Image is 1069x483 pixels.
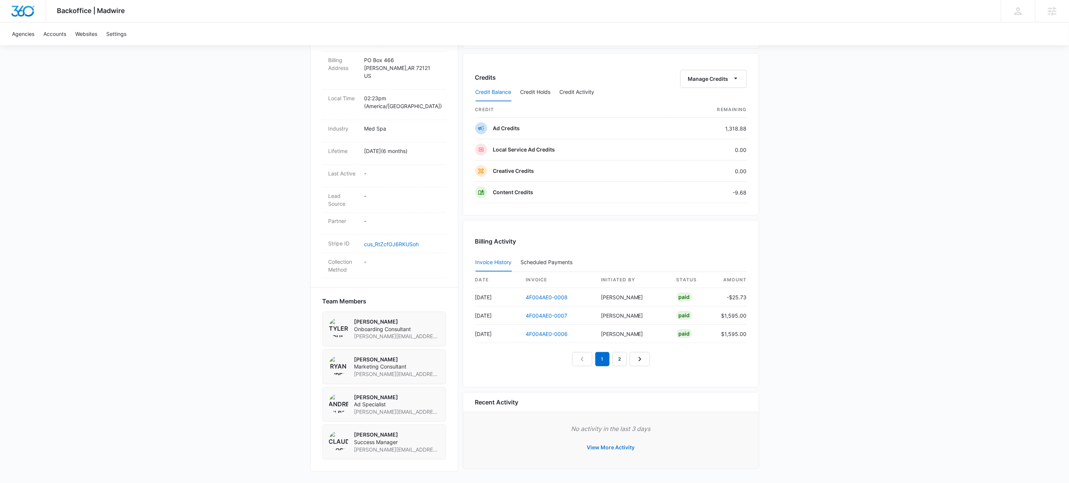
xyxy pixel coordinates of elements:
div: Stripe IDcus_RtZcfOJ6RKUSoh [323,235,446,253]
h3: Billing Activity [475,237,747,246]
a: cus_RtZcfOJ6RKUSoh [364,241,419,247]
img: Tyler Brungardt [329,318,348,337]
a: Websites [71,22,102,45]
span: Backoffice | Madwire [57,7,125,15]
dt: Lead Source [329,192,358,208]
p: [PERSON_NAME] [354,394,440,401]
td: [PERSON_NAME] [595,325,671,343]
span: Onboarding Consultant [354,325,440,333]
dt: Collection Method [329,258,358,273]
p: [DATE] ( 6 months ) [364,147,440,155]
p: Local Service Ad Credits [493,146,555,153]
div: IndustryMed Spa [323,120,446,143]
p: - [364,258,440,266]
nav: Pagination [572,352,650,366]
p: - [364,217,440,225]
span: [PERSON_NAME][EMAIL_ADDRESS][PERSON_NAME][DOMAIN_NAME] [354,333,440,340]
p: [PERSON_NAME] [354,318,440,325]
th: amount [715,272,747,288]
td: [DATE] [475,325,520,343]
h3: Credits [475,73,496,82]
a: Accounts [39,22,71,45]
dt: Stripe ID [329,239,358,247]
div: Paid [676,329,692,338]
div: Local Time02:23pm (America/[GEOGRAPHIC_DATA]) [323,90,446,120]
span: [PERSON_NAME][EMAIL_ADDRESS][PERSON_NAME][DOMAIN_NAME] [354,370,440,378]
dt: Billing Address [329,56,358,72]
div: Partner- [323,213,446,235]
p: Creative Credits [493,167,534,175]
p: [PERSON_NAME] [354,431,440,438]
dt: Last Active [329,169,358,177]
img: Ryan Sipes [329,356,348,375]
span: [PERSON_NAME][EMAIL_ADDRESS][PERSON_NAME][DOMAIN_NAME] [354,446,440,453]
p: PO Box 466 [PERSON_NAME] , AR 72121 US [364,56,440,80]
button: Credit Balance [476,83,511,101]
div: Lead Source- [323,187,446,213]
dt: Lifetime [329,147,358,155]
em: 1 [595,352,610,366]
button: Invoice History [476,254,512,272]
p: [PERSON_NAME] [354,356,440,363]
p: 02:23pm ( America/[GEOGRAPHIC_DATA] ) [364,94,440,110]
button: Credit Activity [560,83,595,101]
span: Ad Specialist [354,401,440,408]
td: 1,318.88 [668,118,747,139]
td: [DATE] [475,306,520,325]
a: Next Page [630,352,650,366]
a: 4F004AE0-0007 [526,312,568,319]
td: [PERSON_NAME] [595,306,671,325]
a: Page 2 [613,352,627,366]
td: [DATE] [475,288,520,306]
td: $1,595.00 [715,306,747,325]
span: Team Members [323,297,367,306]
div: Billing AddressPO Box 466[PERSON_NAME],AR 72121US [323,52,446,90]
th: date [475,272,520,288]
th: invoice [520,272,595,288]
td: $1,595.00 [715,325,747,343]
a: Agencies [7,22,39,45]
th: credit [475,102,668,118]
td: 0.00 [668,139,747,161]
dt: Industry [329,125,358,132]
p: Content Credits [493,189,534,196]
th: Initiated By [595,272,671,288]
div: Last Active- [323,165,446,187]
dt: Partner [329,217,358,225]
span: [PERSON_NAME][EMAIL_ADDRESS][PERSON_NAME][DOMAIN_NAME] [354,408,440,416]
p: No activity in the last 3 days [475,424,747,433]
dt: Local Time [329,94,358,102]
a: Settings [102,22,131,45]
img: Andrew Gilbert [329,394,348,413]
div: Lifetime[DATE](6 months) [323,143,446,165]
p: - [364,169,440,177]
th: status [671,272,715,288]
td: -$25.73 [715,288,747,306]
span: Marketing Consultant [354,363,440,370]
p: - [364,192,440,200]
img: Claudia Flores [329,431,348,450]
p: Ad Credits [493,125,520,132]
td: -9.68 [668,182,747,203]
button: Manage Credits [680,70,747,88]
a: 4F004AE0-0008 [526,294,568,300]
td: [PERSON_NAME] [595,288,671,306]
a: 4F004AE0-0006 [526,331,568,337]
div: Collection Method- [323,253,446,278]
button: Credit Holds [520,83,551,101]
div: Scheduled Payments [521,260,576,265]
th: Remaining [668,102,747,118]
span: Success Manager [354,438,440,446]
div: Paid [676,311,692,320]
p: Med Spa [364,125,440,132]
h6: Recent Activity [475,398,519,407]
div: Paid [676,293,692,302]
td: 0.00 [668,161,747,182]
button: View More Activity [580,438,642,456]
